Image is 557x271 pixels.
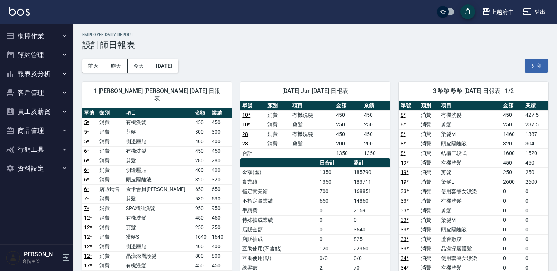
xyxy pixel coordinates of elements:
[501,234,524,244] td: 0
[439,253,501,263] td: 使用套餐女漂染
[362,120,390,129] td: 250
[501,244,524,253] td: 0
[419,234,439,244] td: 消費
[318,158,352,168] th: 日合計
[210,137,232,146] td: 400
[193,156,210,165] td: 280
[318,253,352,263] td: 0/0
[318,206,352,215] td: 0
[408,87,539,95] span: 3 黎黎 黎黎 [DATE] 日報表 - 1/2
[98,127,124,137] td: 消費
[334,110,362,120] td: 450
[460,4,475,19] button: save
[520,5,548,19] button: 登出
[524,187,548,196] td: 0
[193,118,210,127] td: 450
[501,110,524,120] td: 450
[439,167,501,177] td: 剪髮
[193,251,210,261] td: 800
[124,127,193,137] td: 剪髮
[419,148,439,158] td: 消費
[240,196,318,206] td: 不指定實業績
[352,215,390,225] td: 0
[501,148,524,158] td: 1600
[124,203,193,213] td: SPA精油洗髮
[210,108,232,118] th: 業績
[22,258,60,265] p: 高階主管
[362,129,390,139] td: 450
[419,120,439,129] td: 消費
[193,108,210,118] th: 金額
[524,129,548,139] td: 1387
[98,194,124,203] td: 消費
[210,118,232,127] td: 450
[124,118,193,127] td: 有機洗髮
[439,110,501,120] td: 有機洗髮
[318,225,352,234] td: 0
[334,148,362,158] td: 1350
[419,253,439,263] td: 消費
[501,215,524,225] td: 0
[266,110,291,120] td: 消費
[419,101,439,111] th: 類別
[318,215,352,225] td: 0
[210,232,232,242] td: 1640
[318,177,352,187] td: 1350
[193,213,210,223] td: 450
[124,137,193,146] td: 側邊壓貼
[210,175,232,184] td: 320
[249,87,381,95] span: [DATE] Jun [DATE] 日報表
[524,177,548,187] td: 2600
[439,187,501,196] td: 使用套餐女漂染
[352,187,390,196] td: 168851
[22,251,60,258] h5: [PERSON_NAME]
[352,206,390,215] td: 2169
[491,7,514,17] div: 上越府中
[352,253,390,263] td: 0/0
[210,184,232,194] td: 650
[352,244,390,253] td: 22350
[210,261,232,270] td: 450
[82,59,105,73] button: 前天
[318,234,352,244] td: 0
[128,59,150,73] button: 今天
[439,196,501,206] td: 有機洗髮
[419,187,439,196] td: 消費
[419,139,439,148] td: 消費
[210,156,232,165] td: 280
[240,215,318,225] td: 特殊抽成業績
[501,187,524,196] td: 0
[240,206,318,215] td: 手續費
[266,120,291,129] td: 消費
[150,59,178,73] button: [DATE]
[98,242,124,251] td: 消費
[334,101,362,111] th: 金額
[98,251,124,261] td: 消費
[240,244,318,253] td: 互助使用(不含點)
[124,146,193,156] td: 有機洗髮
[419,244,439,253] td: 消費
[524,120,548,129] td: 237.5
[124,242,193,251] td: 側邊壓貼
[524,206,548,215] td: 0
[362,110,390,120] td: 450
[210,251,232,261] td: 800
[291,120,334,129] td: 剪髮
[98,118,124,127] td: 消費
[419,158,439,167] td: 消費
[3,102,70,121] button: 員工及薪資
[439,101,501,111] th: 項目
[240,101,390,158] table: a dense table
[501,120,524,129] td: 250
[501,139,524,148] td: 320
[210,127,232,137] td: 300
[98,223,124,232] td: 消費
[240,234,318,244] td: 店販抽成
[291,139,334,148] td: 剪髮
[3,121,70,140] button: 商品管理
[124,184,193,194] td: 金卡會員[PERSON_NAME]
[362,139,390,148] td: 200
[334,120,362,129] td: 250
[240,148,266,158] td: 合計
[439,120,501,129] td: 剪髮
